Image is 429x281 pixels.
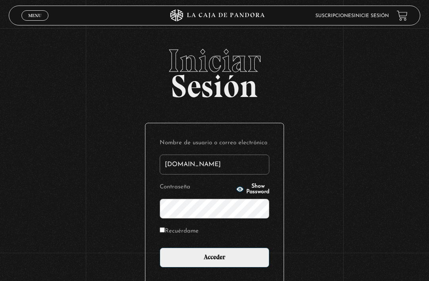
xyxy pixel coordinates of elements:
a: Inicie sesión [354,14,389,18]
a: Suscripciones [315,14,354,18]
input: Acceder [160,248,269,267]
label: Nombre de usuario o correo electrónico [160,138,269,148]
label: Recuérdame [160,226,199,236]
span: Iniciar [9,45,421,77]
a: View your shopping cart [397,10,408,21]
span: Menu [28,13,41,18]
label: Contraseña [160,182,234,192]
input: Recuérdame [160,227,165,233]
h2: Sesión [9,45,421,96]
span: Show Password [246,184,269,195]
span: Cerrar [26,20,44,25]
button: Show Password [236,184,269,195]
